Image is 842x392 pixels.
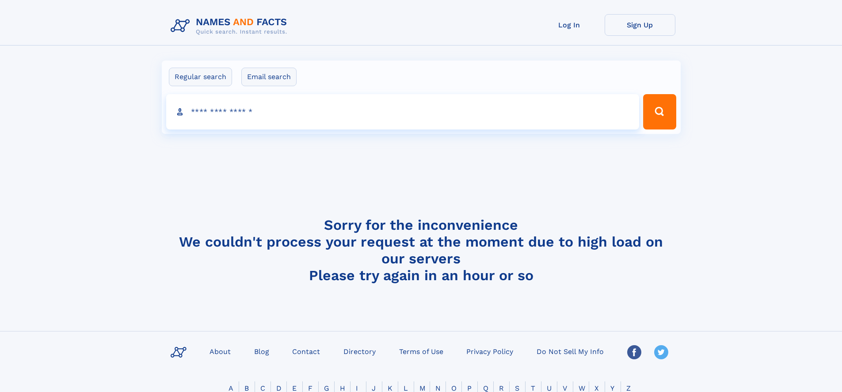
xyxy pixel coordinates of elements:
img: Twitter [654,345,668,359]
button: Search Button [643,94,676,129]
img: Facebook [627,345,641,359]
a: Log In [534,14,605,36]
h4: Sorry for the inconvenience We couldn't process your request at the moment due to high load on ou... [167,217,675,284]
a: Privacy Policy [463,345,517,358]
a: Sign Up [605,14,675,36]
a: Directory [340,345,379,358]
a: Terms of Use [396,345,447,358]
a: Do Not Sell My Info [533,345,607,358]
label: Email search [241,68,297,86]
input: search input [166,94,640,129]
a: About [206,345,234,358]
img: Logo Names and Facts [167,14,294,38]
a: Blog [251,345,273,358]
label: Regular search [169,68,232,86]
a: Contact [289,345,324,358]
